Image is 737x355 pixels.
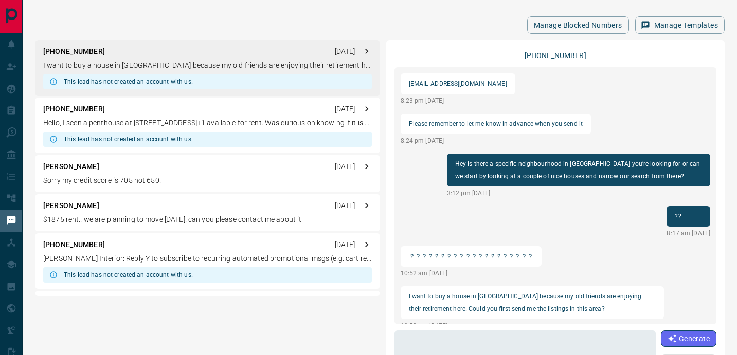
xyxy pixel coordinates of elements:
div: This lead has not created an account with us. [64,267,193,283]
p: ?? [675,210,702,222]
p: [DATE] [335,200,355,211]
button: Generate [661,330,716,347]
p: [DATE] [335,46,355,57]
p: [DATE] [335,239,355,250]
p: Sorry my credit score is 705 not 650. [43,175,372,186]
div: This lead has not created an account with us. [64,74,193,89]
p: [EMAIL_ADDRESS][DOMAIN_NAME] [409,78,507,90]
p: [PHONE_NUMBER] [43,46,105,57]
p: [PERSON_NAME] [43,200,99,211]
p: I want to buy a house in [GEOGRAPHIC_DATA] because my old friends are enjoying their retirement h... [409,290,656,315]
p: Hey is there a specific neighbourhood in [GEOGRAPHIC_DATA] you’re looking for or can we start by ... [455,158,702,182]
p: [PHONE_NUMBER] [525,50,586,61]
p: [PERSON_NAME] [43,161,99,172]
p: 3:12 pm [DATE] [447,189,710,198]
p: I want to buy a house in [GEOGRAPHIC_DATA] because my old friends are enjoying their retirement h... [43,60,372,71]
p: 8:23 pm [DATE] [401,96,515,105]
button: Manage Templates [635,16,725,34]
p: 10:52 am [DATE] [401,269,542,278]
p: 8:24 pm [DATE] [401,136,591,145]
p: ？？？？？？？？？？？？？？？？？？？？ [409,250,533,263]
div: This lead has not created an account with us. [64,132,193,147]
button: Manage Blocked Numbers [527,16,629,34]
p: [PHONE_NUMBER] [43,239,105,250]
p: [PHONE_NUMBER] [43,104,105,115]
p: Hello, I seen a penthouse at [STREET_ADDRESS]+1 available for rent. Was curious on knowing if it ... [43,118,372,128]
p: 8:17 am [DATE] [667,229,710,238]
p: [DATE] [335,104,355,115]
p: 10:53 am [DATE] [401,321,664,330]
p: Please remember to let me know in advance when you send it [409,118,583,130]
p: [PERSON_NAME] Interior: Reply Y to subscribe to recurring automated promotional msgs (e.g. cart r... [43,253,372,264]
p: [DATE] [335,161,355,172]
p: $1875 rent.. we are planning to move [DATE]. can you please contact me about it [43,214,372,225]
